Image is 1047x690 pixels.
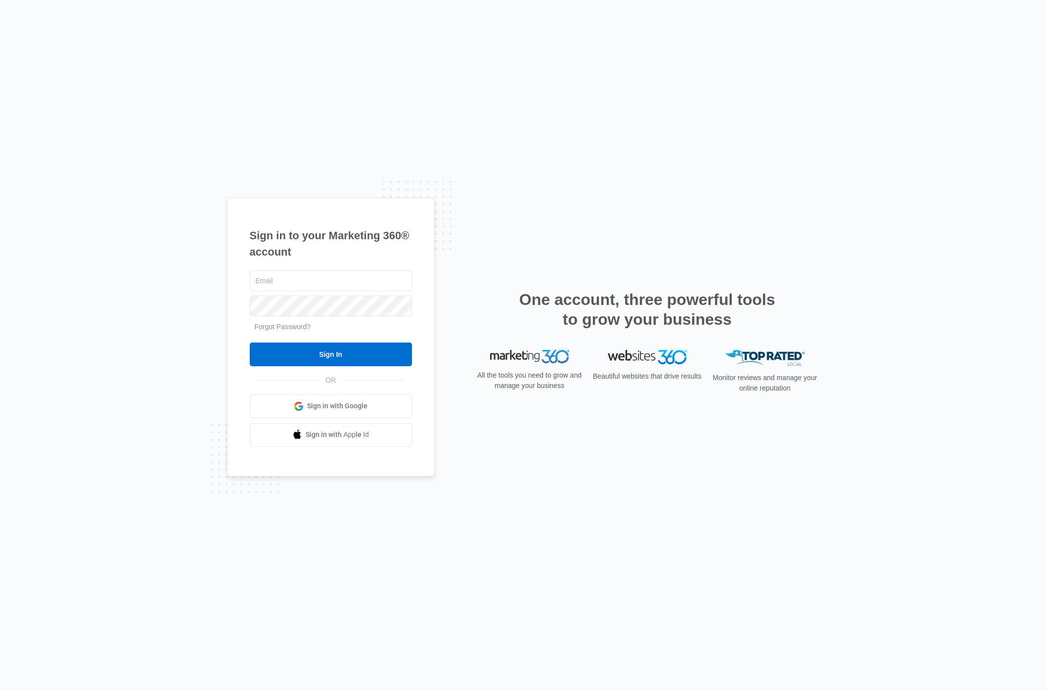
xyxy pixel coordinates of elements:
input: Sign In [250,343,412,366]
a: Forgot Password? [255,323,311,331]
img: Marketing 360 [490,350,569,364]
a: Sign in with Google [250,394,412,418]
p: Monitor reviews and manage your online reputation [710,373,820,393]
span: Sign in with Apple Id [306,430,369,440]
p: All the tools you need to grow and manage your business [474,370,585,391]
img: Websites 360 [608,350,687,364]
a: Sign in with Apple Id [250,423,412,447]
h2: One account, three powerful tools to grow your business [516,290,778,329]
p: Beautiful websites that drive results [592,371,703,382]
span: OR [319,375,343,386]
h1: Sign in to your Marketing 360® account [250,227,412,260]
span: Sign in with Google [307,401,367,411]
img: Top Rated Local [726,350,805,366]
input: Email [250,270,412,291]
